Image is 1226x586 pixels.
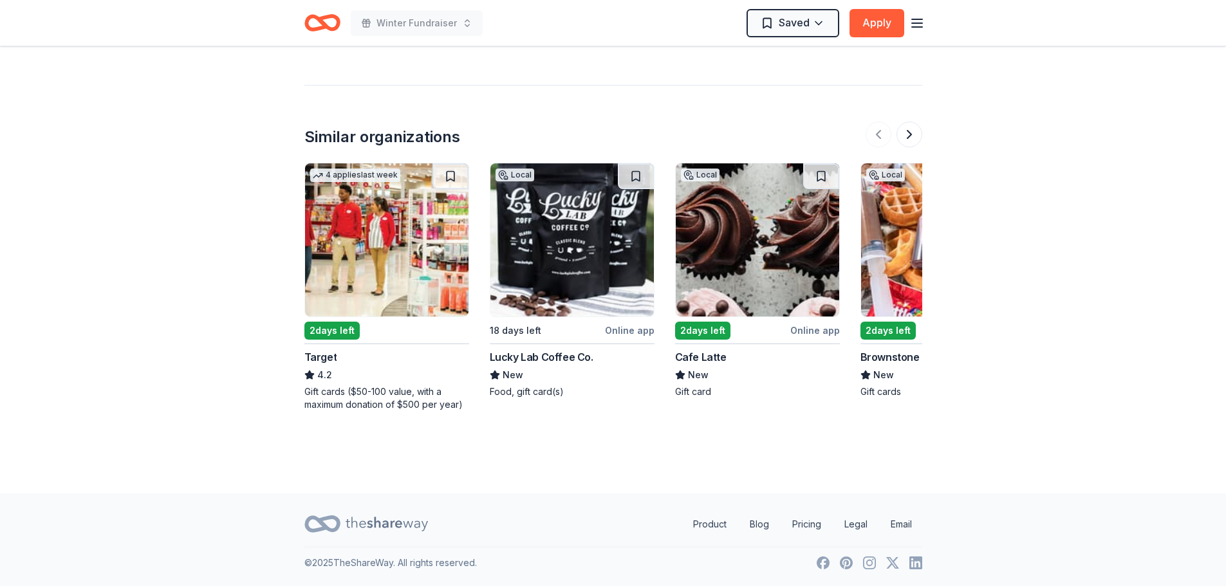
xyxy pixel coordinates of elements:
[873,367,894,383] span: New
[490,385,655,398] div: Food, gift card(s)
[503,367,523,383] span: New
[779,14,810,31] span: Saved
[490,349,593,365] div: Lucky Lab Coffee Co.
[782,511,831,537] a: Pricing
[688,367,709,383] span: New
[850,9,904,37] button: Apply
[861,163,1025,316] img: Image for Brownstone Pancake Factory
[790,322,840,338] div: Online app
[675,349,727,365] div: Cafe Latte
[860,322,916,340] div: 2 days left
[317,367,332,383] span: 4.2
[860,163,1025,398] a: Image for Brownstone Pancake FactoryLocal2days leftOnline appBrownstone Pancake FactoryNewGift cards
[747,9,839,37] button: Saved
[304,322,360,340] div: 2 days left
[739,511,779,537] a: Blog
[675,385,840,398] div: Gift card
[834,511,878,537] a: Legal
[496,169,534,181] div: Local
[860,385,1025,398] div: Gift cards
[605,322,655,338] div: Online app
[351,10,483,36] button: Winter Fundraiser
[490,323,541,338] div: 18 days left
[675,322,730,340] div: 2 days left
[490,163,655,398] a: Image for Lucky Lab Coffee Co.Local18 days leftOnline appLucky Lab Coffee Co.NewFood, gift card(s)
[310,169,400,182] div: 4 applies last week
[681,169,720,181] div: Local
[305,163,469,316] img: Image for Target
[676,163,839,316] img: Image for Cafe Latte
[683,511,922,537] nav: quick links
[304,555,477,571] p: © 2025 TheShareWay. All rights reserved.
[304,163,469,411] a: Image for Target4 applieslast week2days leftTarget4.2Gift cards ($50-100 value, with a maximum do...
[683,511,737,537] a: Product
[304,385,469,411] div: Gift cards ($50-100 value, with a maximum donation of $500 per year)
[304,349,337,365] div: Target
[304,127,460,147] div: Similar organizations
[866,169,905,181] div: Local
[675,163,840,398] a: Image for Cafe LatteLocal2days leftOnline appCafe LatteNewGift card
[304,8,340,38] a: Home
[376,15,457,31] span: Winter Fundraiser
[860,349,1005,365] div: Brownstone Pancake Factory
[490,163,654,316] img: Image for Lucky Lab Coffee Co.
[880,511,922,537] a: Email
